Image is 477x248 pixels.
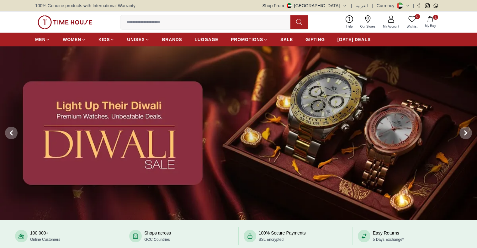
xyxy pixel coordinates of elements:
div: 100,000+ [30,230,60,242]
a: Instagram [425,3,430,8]
a: WOMEN [63,34,86,45]
span: | [351,3,352,9]
span: UNISEX [127,36,145,43]
a: GIFTING [305,34,325,45]
span: KIDS [98,36,110,43]
span: | [413,3,414,9]
a: Facebook [416,3,421,8]
a: MEN [35,34,50,45]
span: LUGGAGE [195,36,219,43]
span: GCC Countries [144,237,170,242]
a: Our Stores [357,14,379,30]
span: | [372,3,373,9]
span: 0 [415,14,420,19]
div: Currency [377,3,397,9]
a: UNISEX [127,34,149,45]
div: Shops across [144,230,171,242]
button: 1My Bag [421,15,439,29]
a: PROMOTIONS [231,34,268,45]
span: PROMOTIONS [231,36,263,43]
span: Help [344,24,355,29]
span: MEN [35,36,45,43]
span: 1 [433,15,438,20]
span: Our Stores [358,24,378,29]
button: Shop From[GEOGRAPHIC_DATA] [262,3,347,9]
span: My Account [380,24,402,29]
span: WOMEN [63,36,81,43]
img: ... [38,15,92,29]
a: LUGGAGE [195,34,219,45]
span: GIFTING [305,36,325,43]
a: KIDS [98,34,114,45]
span: Online Customers [30,237,60,242]
span: My Bag [422,24,438,28]
a: SALE [280,34,293,45]
span: [DATE] DEALS [337,36,371,43]
span: BRANDS [162,36,182,43]
span: Wishlist [404,24,420,29]
span: SALE [280,36,293,43]
img: United Arab Emirates [287,3,292,8]
a: BRANDS [162,34,182,45]
span: 5 Days Exchange* [373,237,404,242]
span: SSL Encrypted [259,237,284,242]
a: Help [342,14,357,30]
a: Whatsapp [433,3,438,8]
button: العربية [356,3,368,9]
span: 100% Genuine products with International Warranty [35,3,135,9]
a: [DATE] DEALS [337,34,371,45]
div: 100% Secure Payments [259,230,306,242]
div: Easy Returns [373,230,404,242]
a: 0Wishlist [403,14,421,30]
